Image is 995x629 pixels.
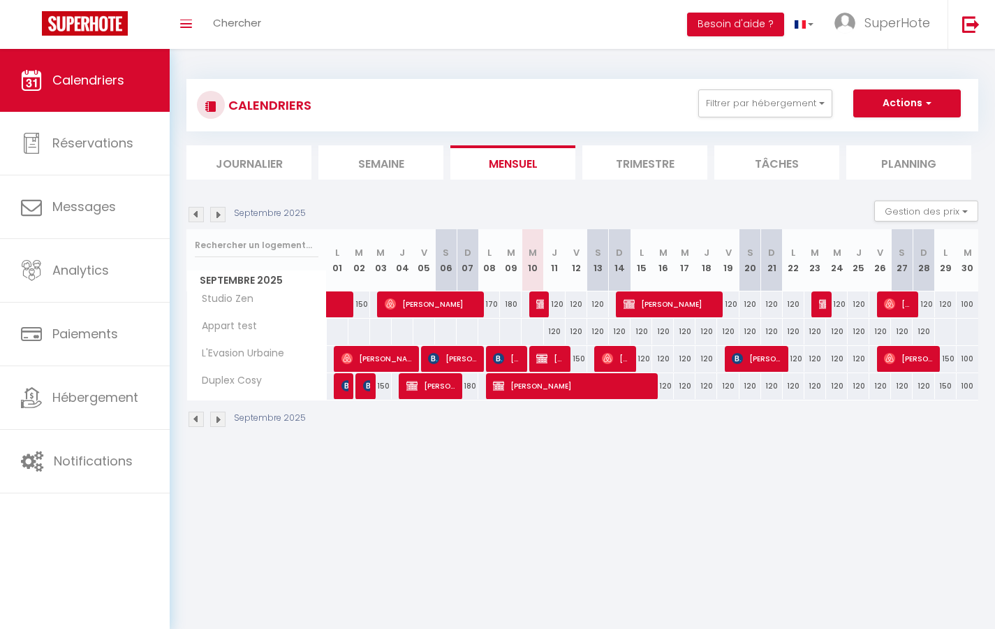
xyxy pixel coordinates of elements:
div: 120 [826,346,848,372]
div: 120 [804,319,826,345]
button: Besoin d'aide ? [687,13,784,36]
div: 120 [869,319,891,345]
li: Mensuel [450,145,575,180]
th: 28 [913,229,934,291]
abbr: J [856,246,862,259]
span: SuperHote [864,14,930,31]
div: 120 [652,373,674,399]
th: 01 [327,229,348,291]
span: Paiements [52,325,118,342]
div: 120 [652,319,674,345]
th: 22 [783,229,804,291]
th: 16 [652,229,674,291]
span: [PERSON_NAME] [406,373,457,399]
abbr: V [421,246,427,259]
span: Patureau Léa [341,373,348,399]
div: 120 [695,346,717,372]
th: 13 [587,229,609,291]
div: 120 [761,319,783,345]
span: [PERSON_NAME] [493,373,651,399]
h3: CALENDRIERS [225,89,311,121]
th: 06 [435,229,457,291]
abbr: V [573,246,580,259]
span: [PERSON_NAME] [PERSON_NAME] [819,291,826,317]
div: 120 [913,319,934,345]
th: 30 [957,229,978,291]
span: [PERSON_NAME] [341,345,413,372]
abbr: M [681,246,689,259]
abbr: J [704,246,709,259]
th: 27 [891,229,913,291]
th: 12 [566,229,587,291]
th: 05 [413,229,435,291]
div: 120 [913,291,934,317]
div: 120 [544,291,566,317]
div: 120 [848,319,869,345]
th: 11 [544,229,566,291]
span: Notifications [54,452,133,470]
div: 150 [370,373,392,399]
abbr: M [811,246,819,259]
span: [PERSON_NAME] [536,291,543,317]
span: [PERSON_NAME] [624,291,717,317]
th: 04 [392,229,413,291]
th: 08 [478,229,500,291]
div: 120 [826,291,848,317]
abbr: M [376,246,385,259]
div: 120 [826,373,848,399]
div: 120 [695,319,717,345]
div: 120 [783,373,804,399]
div: 120 [913,373,934,399]
div: 150 [935,373,957,399]
span: Septembre 2025 [187,270,326,291]
abbr: L [335,246,339,259]
div: 120 [783,319,804,345]
abbr: M [833,246,841,259]
th: 15 [631,229,652,291]
img: Super Booking [42,11,128,36]
div: 180 [500,291,522,317]
div: 120 [544,319,566,345]
th: 18 [695,229,717,291]
div: 100 [957,346,978,372]
div: 120 [826,319,848,345]
abbr: J [399,246,405,259]
span: Duplex Cosy [189,373,265,389]
div: 120 [804,373,826,399]
span: [PERSON_NAME] [493,345,522,372]
abbr: L [943,246,948,259]
div: 150 [935,346,957,372]
div: 120 [566,319,587,345]
div: 120 [566,291,587,317]
span: Chercher [213,15,261,30]
div: 120 [695,373,717,399]
abbr: S [443,246,449,259]
span: Hébergement [52,389,138,406]
abbr: V [725,246,732,259]
abbr: M [355,246,363,259]
div: 120 [674,373,695,399]
th: 24 [826,229,848,291]
span: Studio Zen [189,291,257,307]
abbr: D [920,246,927,259]
div: 120 [761,291,783,317]
abbr: V [877,246,883,259]
abbr: M [529,246,537,259]
div: 120 [739,291,761,317]
img: logout [962,15,980,33]
li: Semaine [318,145,443,180]
button: Actions [853,89,961,117]
th: 21 [761,229,783,291]
abbr: S [899,246,905,259]
th: 20 [739,229,761,291]
div: 120 [848,291,869,317]
abbr: M [507,246,515,259]
th: 03 [370,229,392,291]
span: [PERSON_NAME] [732,345,782,372]
div: 120 [804,346,826,372]
div: 120 [717,319,739,345]
abbr: M [964,246,972,259]
div: 120 [674,346,695,372]
div: 120 [587,291,609,317]
abbr: D [464,246,471,259]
